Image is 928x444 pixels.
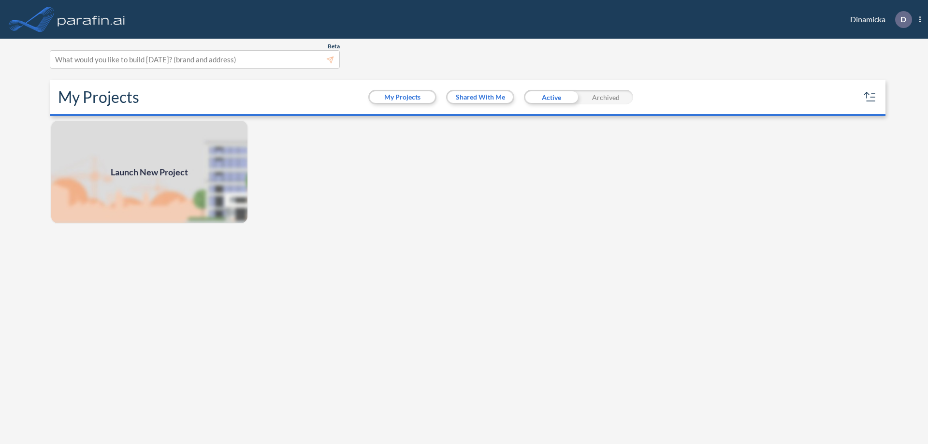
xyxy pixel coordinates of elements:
[862,89,878,105] button: sort
[836,11,921,28] div: Dinamicka
[579,90,633,104] div: Archived
[50,120,248,224] a: Launch New Project
[56,10,127,29] img: logo
[370,91,435,103] button: My Projects
[58,88,139,106] h2: My Projects
[524,90,579,104] div: Active
[900,15,906,24] p: D
[448,91,513,103] button: Shared With Me
[50,120,248,224] img: add
[111,166,188,179] span: Launch New Project
[328,43,340,50] span: Beta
